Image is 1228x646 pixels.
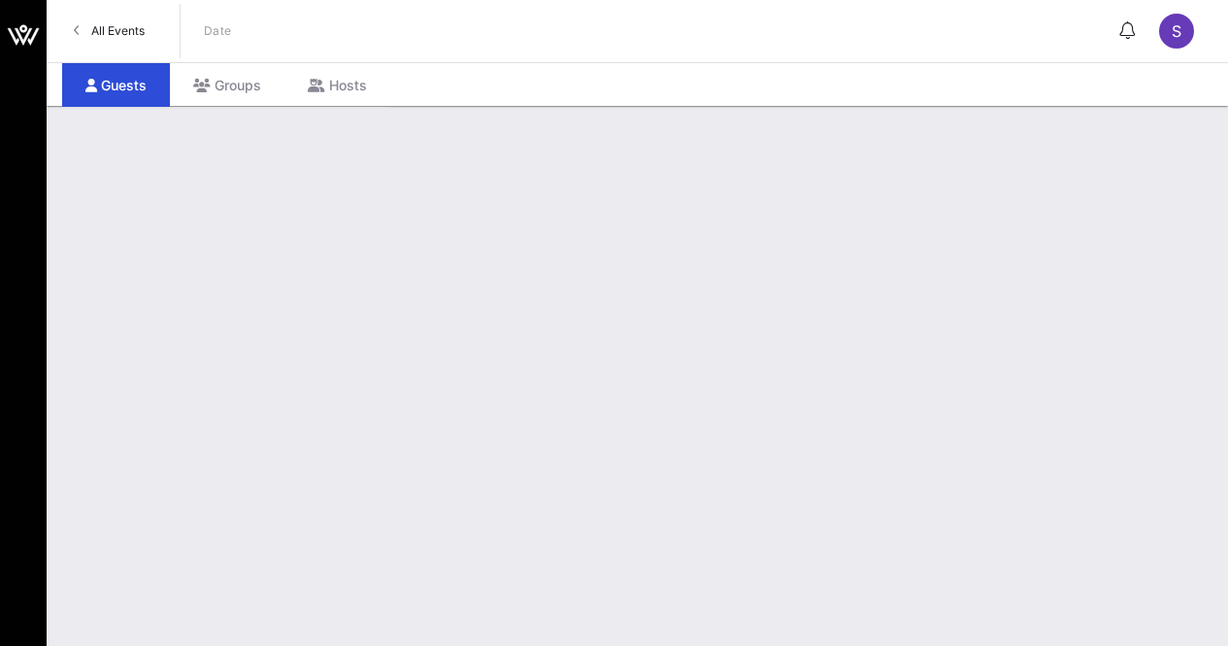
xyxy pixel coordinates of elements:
span: All Events [91,23,145,38]
div: Groups [170,63,284,107]
div: S [1159,14,1194,49]
a: All Events [62,16,156,47]
p: Date [204,21,232,41]
span: S [1172,21,1181,41]
div: Hosts [284,63,390,107]
div: Guests [62,63,170,107]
